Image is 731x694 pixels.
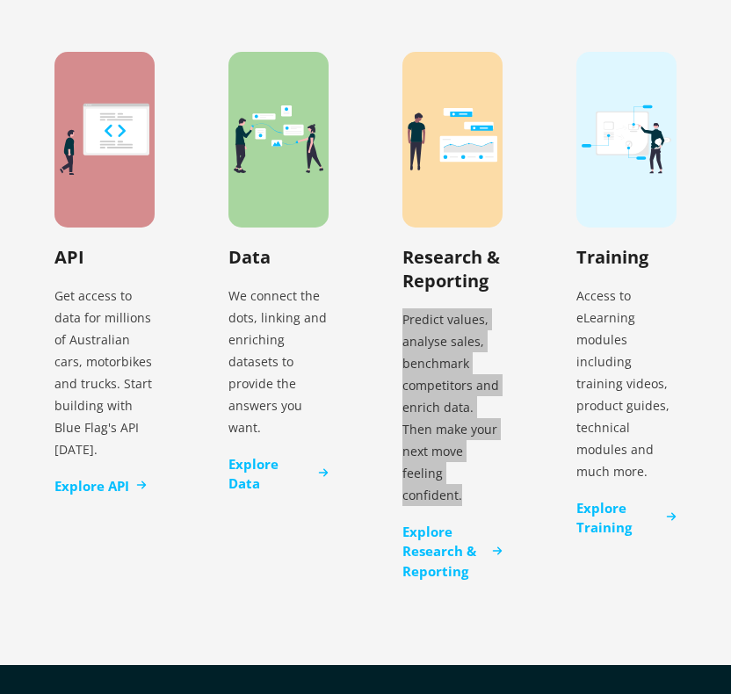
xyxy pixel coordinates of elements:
[54,476,147,496] a: Explore API
[402,245,503,293] h2: Research & Reporting
[54,245,84,269] h2: API
[228,454,329,494] a: Explore Data
[576,278,677,489] p: Access to eLearning modules including training videos, product guides, technical modules and much...
[228,278,329,445] p: We connect the dots, linking and enriching datasets to provide the answers you want.
[576,498,677,538] a: Explore Training
[402,522,503,582] a: Explore Research & Reporting
[576,245,648,269] h2: Training
[54,278,155,467] p: Get access to data for millions of Australian cars, motorbikes and trucks. Start building with Bl...
[228,245,271,269] h2: Data
[402,301,503,513] p: Predict values, analyse sales, benchmark competitors and enrich data. Then make your next move fe...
